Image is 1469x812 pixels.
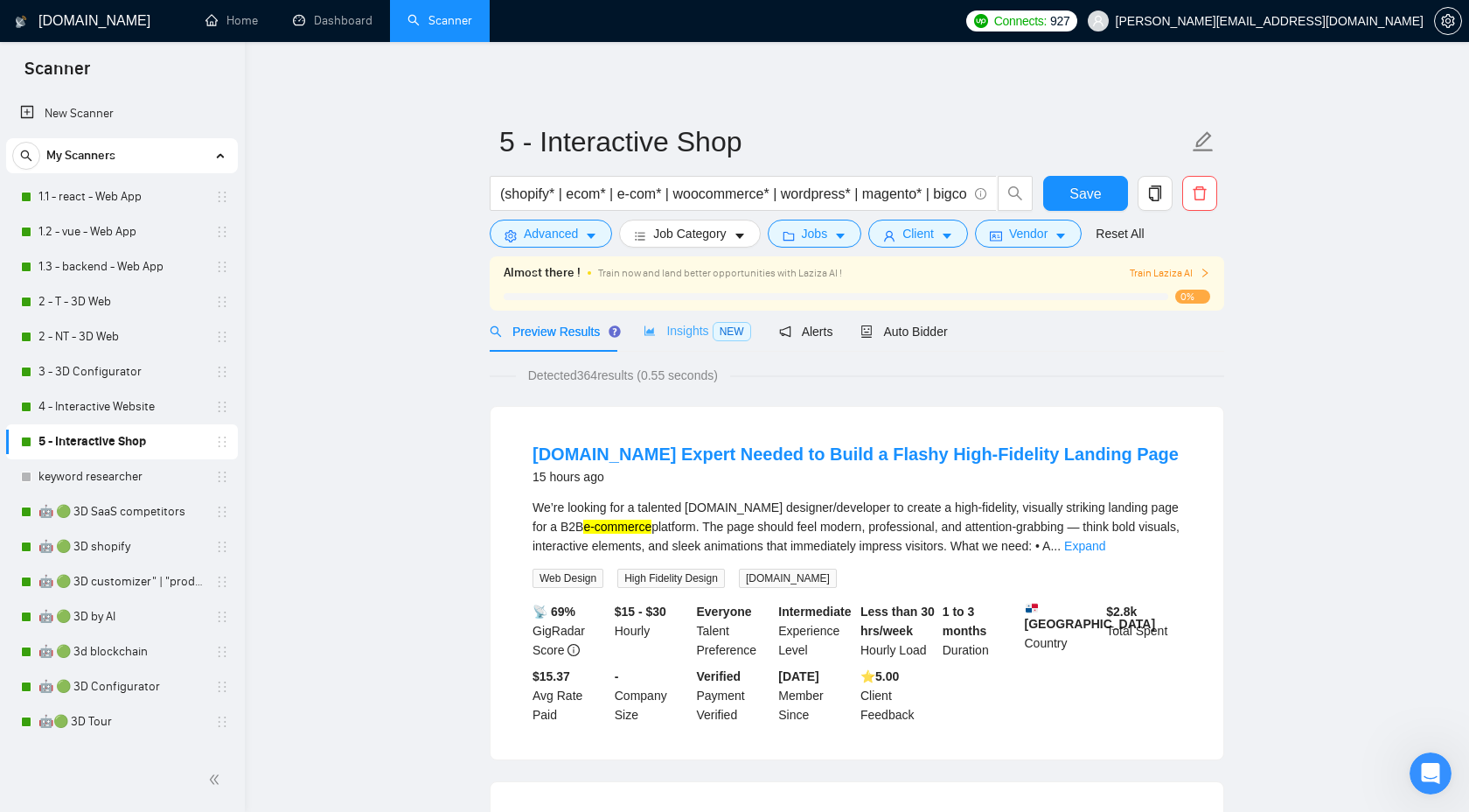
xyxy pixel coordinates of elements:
[215,225,229,239] span: holder
[11,7,45,40] button: go back
[505,229,517,242] span: setting
[941,229,953,242] span: caret-down
[38,459,205,494] a: keyword researcher
[38,214,205,249] a: 1.2 - vue - Web App
[1009,224,1048,243] span: Vendor
[46,138,115,173] span: My Scanners
[215,610,229,624] span: holder
[15,536,335,566] textarea: Message…
[902,224,934,243] span: Client
[739,569,837,588] span: [DOMAIN_NAME]
[533,569,603,588] span: Web Design
[1092,15,1104,27] span: user
[533,498,1181,556] div: We’re looking for a talented [DOMAIN_NAME] designer/developer to create a high-fidelity, visually...
[1096,224,1144,243] a: Reset All
[567,644,580,656] span: info-circle
[975,220,1082,248] button: idcardVendorcaret-down
[215,680,229,694] span: holder
[38,249,205,284] a: 1.3 - backend - Web App
[13,150,39,162] span: search
[1138,185,1172,201] span: copy
[883,229,895,242] span: user
[990,229,1002,242] span: idcard
[1175,290,1210,304] span: 0%
[860,605,935,638] b: Less than 30 hrs/week
[300,566,328,594] button: Send a message…
[38,599,205,634] a: 🤖 🟢 3D by AI
[524,224,578,243] span: Advanced
[697,605,752,619] b: Everyone
[1182,176,1217,211] button: delete
[293,13,372,28] a: dashboardDashboard
[113,129,238,143] span: from [DOMAIN_NAME]
[775,602,857,660] div: Experience Level
[1026,602,1038,614] img: 🇵🇦
[205,13,258,28] a: homeHome
[215,365,229,379] span: holder
[1130,265,1210,282] button: Train Laziza AI
[1106,605,1137,619] b: $ 2.8k
[50,10,78,38] img: Profile image for Mariia
[533,444,1179,464] a: [DOMAIN_NAME] Expert Needed to Build a Flashy High-Fidelity Landing Page
[215,295,229,309] span: holder
[1064,539,1105,553] a: Expand
[20,96,224,131] a: New Scanner
[975,188,986,199] span: info-circle
[998,176,1033,211] button: search
[1435,14,1461,28] span: setting
[59,165,274,179] a: [EMAIL_ADDRESS][DOMAIN_NAME]
[504,263,581,283] span: Almost there !
[1025,602,1156,631] b: [GEOGRAPHIC_DATA]
[529,667,611,724] div: Avg Rate Paid
[215,505,229,519] span: holder
[215,330,229,344] span: holder
[693,667,776,724] div: Payment Verified
[783,229,795,242] span: folder
[653,224,726,243] span: Job Category
[38,284,205,319] a: 2 - T - 3D Web
[611,667,693,724] div: Company Size
[583,520,651,534] mark: e-commerce
[12,142,40,170] button: search
[500,183,967,205] input: Search Freelance Jobs...
[1103,602,1185,660] div: Total Spent
[38,389,205,424] a: 4 - Interactive Website
[10,56,104,93] span: Scanner
[697,669,741,683] b: Verified
[215,575,229,589] span: holder
[38,424,205,459] a: 5 - Interactive Shop
[215,400,229,414] span: holder
[208,771,226,788] span: double-left
[1043,176,1128,211] button: Save
[215,470,229,484] span: holder
[634,229,646,242] span: bars
[407,13,472,28] a: searchScanner
[36,191,314,225] div: Looks like .
[38,179,205,214] a: 1.1 - react - Web App
[994,11,1047,31] span: Connects:
[85,22,210,39] p: Active in the last 15m
[943,605,987,638] b: 1 to 3 months
[1434,7,1462,35] button: setting
[1434,14,1462,28] a: setting
[85,9,128,22] h1: Mariia
[768,220,862,248] button: folderJobscaret-down
[490,220,612,248] button: settingAdvancedcaret-down
[1050,539,1061,553] span: ...
[860,325,947,339] span: Auto Bidder
[860,325,873,338] span: robot
[38,704,205,739] a: 🤖🟢 3D Tour
[215,540,229,554] span: holder
[1192,130,1215,153] span: edit
[779,325,791,338] span: notification
[83,573,97,587] button: Upload attachment
[215,645,229,659] span: holder
[834,229,846,242] span: caret-down
[36,164,314,182] div: Hey ,
[15,8,27,36] img: logo
[533,605,575,619] b: 📡 69%
[1069,183,1101,205] span: Save
[619,220,760,248] button: barsJob Categorycaret-down
[38,739,205,774] a: 🤖🟢 3D interactive website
